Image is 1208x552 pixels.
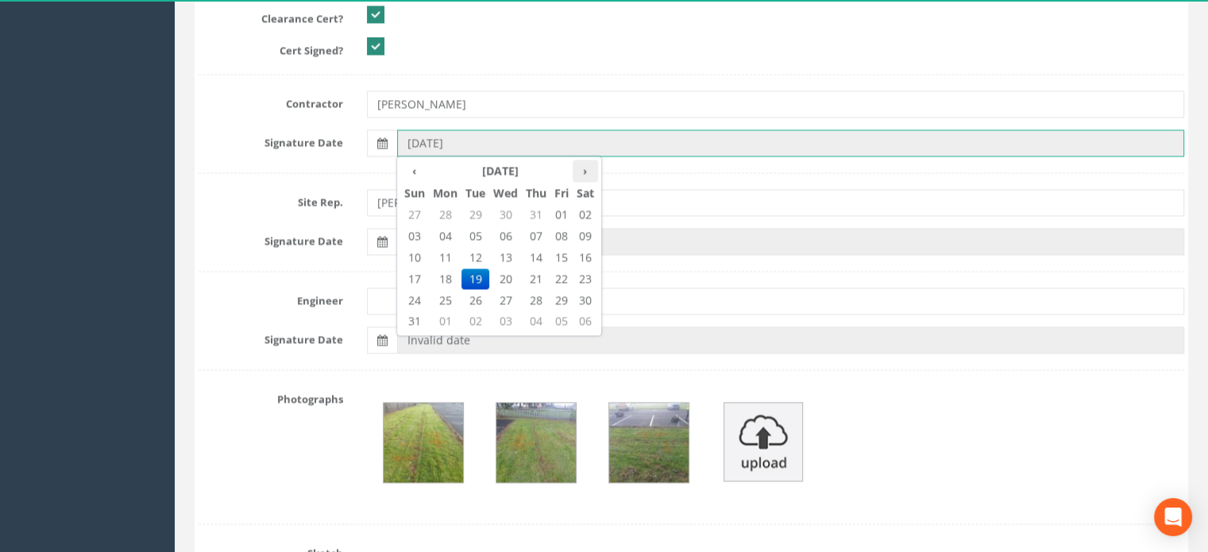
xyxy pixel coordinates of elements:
th: Fri [550,182,573,204]
th: Sun [400,182,429,204]
span: 30 [489,204,522,225]
span: 01 [550,204,573,225]
div: Open Intercom Messenger [1154,498,1192,536]
label: Site Rep. [187,189,355,210]
img: f03fcc7b-31f6-7690-36fb-35c395c60655_85f13f88-2338-5980-e53f-e04268906e06_thumb.jpg [384,403,463,482]
th: Sat [573,182,598,204]
span: 05 [461,226,489,246]
span: 24 [400,290,429,311]
label: Engineer [187,288,355,308]
label: Cert Signed? [187,37,355,58]
th: Tue [461,182,489,204]
th: Mon [429,182,461,204]
span: 23 [573,268,598,289]
span: 09 [573,226,598,246]
th: ‹ [400,160,429,182]
span: 28 [522,290,550,311]
span: 13 [489,247,522,268]
span: 02 [573,204,598,225]
span: 31 [400,311,429,331]
span: 28 [429,204,461,225]
span: 11 [429,247,461,268]
span: 10 [400,247,429,268]
th: Thu [522,182,550,204]
th: Wed [489,182,522,204]
span: 14 [522,247,550,268]
span: 21 [522,268,550,289]
span: 06 [489,226,522,246]
img: f03fcc7b-31f6-7690-36fb-35c395c60655_0c0673aa-d314-06cd-46a6-115a2995180b_thumb.jpg [609,403,689,482]
span: 02 [461,311,489,331]
span: 16 [573,247,598,268]
span: 04 [429,226,461,246]
th: [DATE] [429,160,573,182]
span: 25 [429,290,461,311]
span: 30 [573,290,598,311]
span: 29 [550,290,573,311]
span: 29 [461,204,489,225]
label: Signature Date [187,228,355,249]
span: 20 [489,268,522,289]
span: 06 [573,311,598,331]
span: 12 [461,247,489,268]
span: 19 [461,268,489,289]
img: upload_icon.png [724,402,803,481]
label: Clearance Cert? [187,6,355,26]
th: › [573,160,598,182]
span: 26 [461,290,489,311]
span: 08 [550,226,573,246]
span: 18 [429,268,461,289]
span: 03 [489,311,522,331]
span: 31 [522,204,550,225]
label: Signature Date [187,326,355,347]
span: 04 [522,311,550,331]
span: 15 [550,247,573,268]
span: 27 [400,204,429,225]
label: Photographs [187,386,355,407]
span: 05 [550,311,573,331]
span: 27 [489,290,522,311]
span: 01 [429,311,461,331]
span: 03 [400,226,429,246]
img: f03fcc7b-31f6-7690-36fb-35c395c60655_a95f0132-2b1f-7762-2d4f-c4fb87ef496f_thumb.jpg [496,403,576,482]
span: 07 [522,226,550,246]
span: 22 [550,268,573,289]
label: Contractor [187,91,355,111]
label: Signature Date [187,129,355,150]
span: 17 [400,268,429,289]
